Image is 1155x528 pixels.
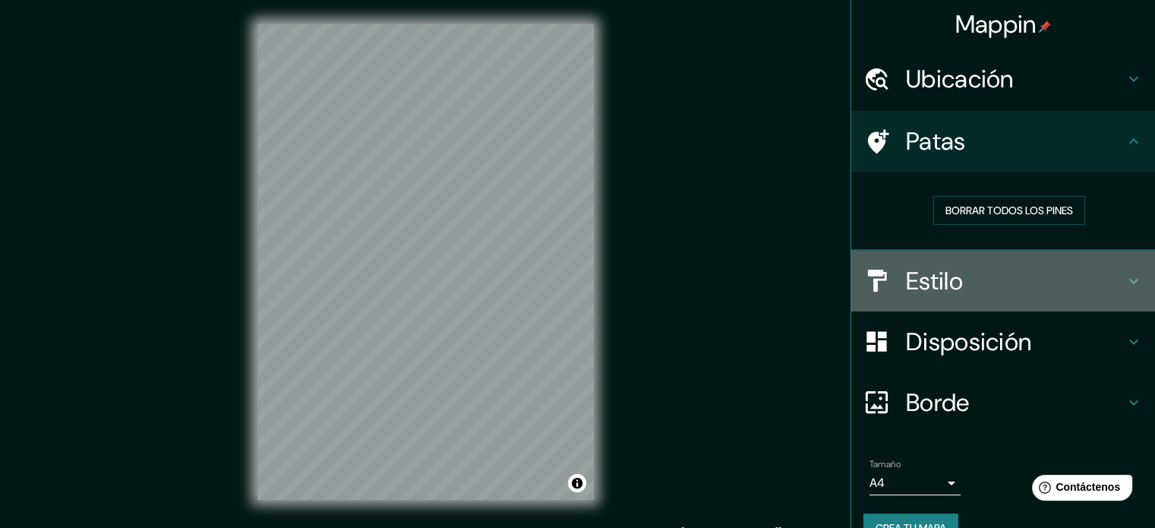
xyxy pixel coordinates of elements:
[568,474,586,492] button: Activar o desactivar atribución
[851,111,1155,172] div: Patas
[906,265,963,297] font: Estilo
[257,24,594,500] canvas: Mapa
[906,63,1014,95] font: Ubicación
[869,475,885,491] font: A4
[851,311,1155,372] div: Disposición
[906,125,966,157] font: Patas
[1039,21,1051,33] img: pin-icon.png
[851,251,1155,311] div: Estilo
[906,387,970,419] font: Borde
[933,196,1085,225] button: Borrar todos los pines
[851,49,1155,109] div: Ubicación
[945,204,1073,217] font: Borrar todos los pines
[851,372,1155,433] div: Borde
[869,458,901,470] font: Tamaño
[955,8,1037,40] font: Mappin
[906,326,1031,358] font: Disposición
[1020,469,1138,511] iframe: Lanzador de widgets de ayuda
[869,471,961,495] div: A4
